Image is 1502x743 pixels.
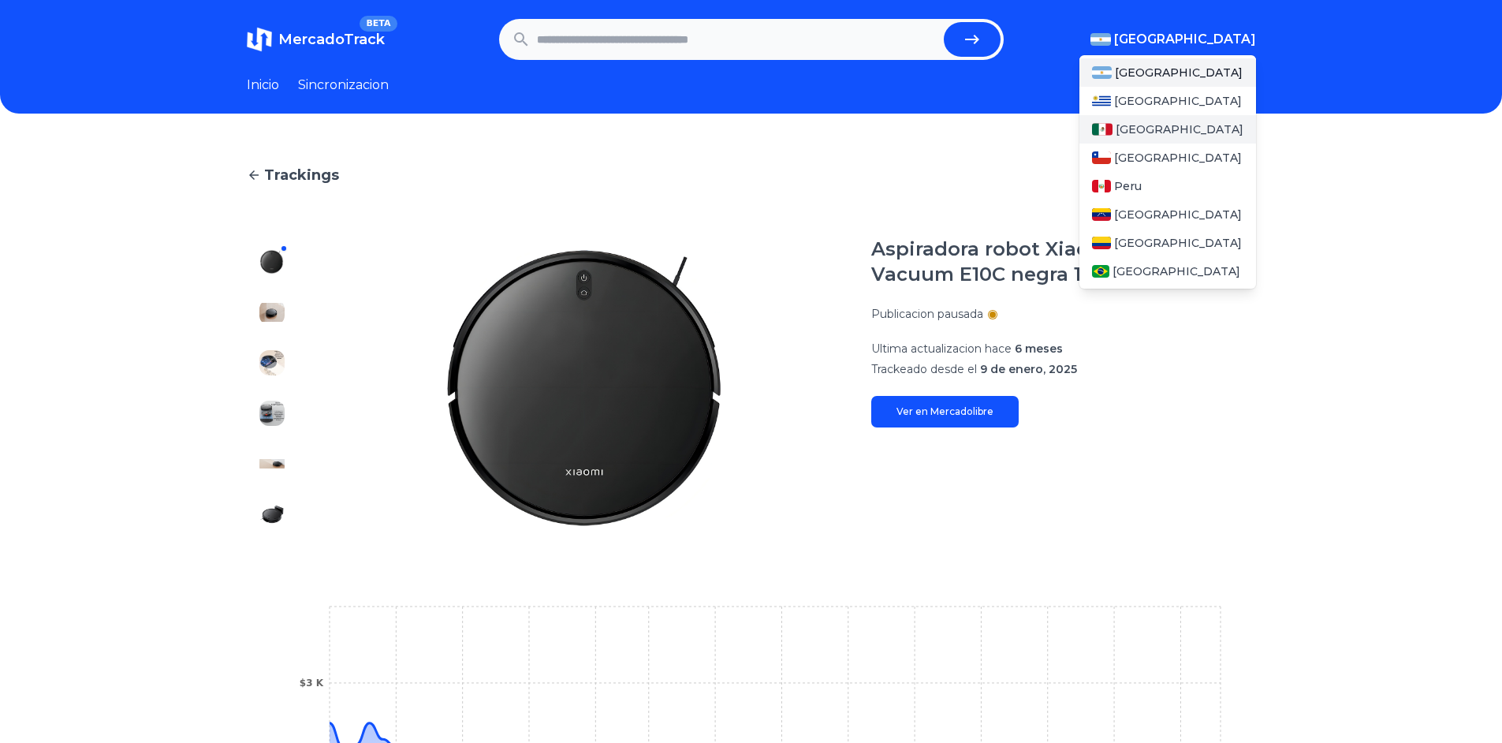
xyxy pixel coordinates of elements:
[1079,115,1256,144] a: Mexico[GEOGRAPHIC_DATA]
[329,237,840,540] img: Aspiradora robot Xiaomi Mi Robot Vacuum E10C negra 127V
[1090,30,1256,49] button: [GEOGRAPHIC_DATA]
[871,306,983,322] p: Publicacion pausada
[299,678,323,689] tspan: $3 K
[247,27,272,52] img: MercadoTrack
[980,362,1077,376] span: 9 de enero, 2025
[1092,151,1111,164] img: Chile
[1090,33,1111,46] img: Argentina
[1113,263,1240,279] span: [GEOGRAPHIC_DATA]
[1114,30,1256,49] span: [GEOGRAPHIC_DATA]
[1114,93,1242,109] span: [GEOGRAPHIC_DATA]
[1079,172,1256,200] a: PeruPeru
[871,362,977,376] span: Trackeado desde el
[1116,121,1243,137] span: [GEOGRAPHIC_DATA]
[1114,178,1142,194] span: Peru
[278,31,385,48] span: MercadoTrack
[1114,150,1242,166] span: [GEOGRAPHIC_DATA]
[1079,257,1256,286] a: Brasil[GEOGRAPHIC_DATA]
[1079,229,1256,257] a: Colombia[GEOGRAPHIC_DATA]
[1092,180,1111,192] img: Peru
[1079,58,1256,87] a: Argentina[GEOGRAPHIC_DATA]
[259,502,285,527] img: Aspiradora robot Xiaomi Mi Robot Vacuum E10C negra 127V
[259,249,285,274] img: Aspiradora robot Xiaomi Mi Robot Vacuum E10C negra 127V
[247,164,1256,186] a: Trackings
[247,27,385,52] a: MercadoTrackBETA
[259,451,285,476] img: Aspiradora robot Xiaomi Mi Robot Vacuum E10C negra 127V
[1092,237,1111,249] img: Colombia
[1092,95,1111,107] img: Uruguay
[1079,144,1256,172] a: Chile[GEOGRAPHIC_DATA]
[871,237,1256,287] h1: Aspiradora robot Xiaomi Mi Robot Vacuum E10C negra 127V
[259,401,285,426] img: Aspiradora robot Xiaomi Mi Robot Vacuum E10C negra 127V
[264,164,339,186] span: Trackings
[1092,123,1113,136] img: Mexico
[1079,200,1256,229] a: Venezuela[GEOGRAPHIC_DATA]
[360,16,397,32] span: BETA
[259,300,285,325] img: Aspiradora robot Xiaomi Mi Robot Vacuum E10C negra 127V
[247,76,279,95] a: Inicio
[1092,66,1113,79] img: Argentina
[871,342,1012,356] span: Ultima actualizacion hace
[871,396,1019,428] a: Ver en Mercadolibre
[1115,65,1243,80] span: [GEOGRAPHIC_DATA]
[1114,235,1242,251] span: [GEOGRAPHIC_DATA]
[298,76,389,95] a: Sincronizacion
[259,350,285,375] img: Aspiradora robot Xiaomi Mi Robot Vacuum E10C negra 127V
[1092,265,1110,278] img: Brasil
[1092,208,1111,221] img: Venezuela
[1015,342,1063,356] span: 6 meses
[1114,207,1242,222] span: [GEOGRAPHIC_DATA]
[1079,87,1256,115] a: Uruguay[GEOGRAPHIC_DATA]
